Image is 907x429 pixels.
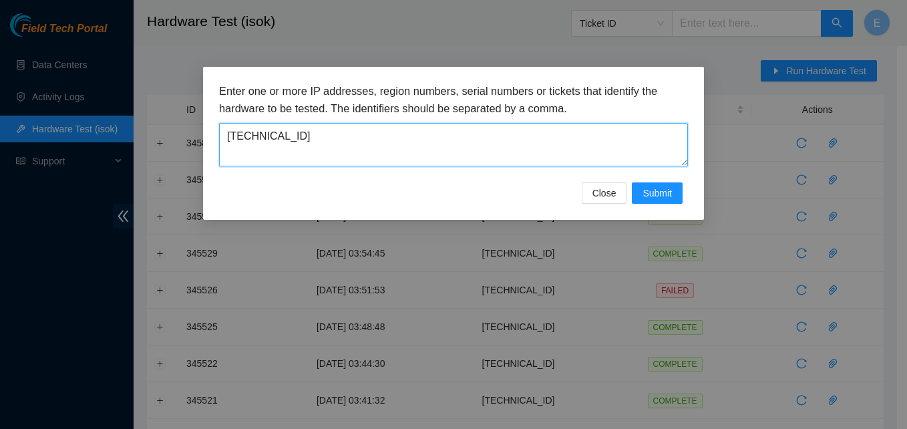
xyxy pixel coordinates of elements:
[219,83,688,117] h3: Enter one or more IP addresses, region numbers, serial numbers or tickets that identify the hardw...
[592,186,616,200] span: Close
[219,123,688,166] textarea: [TECHNICAL_ID]
[632,182,683,204] button: Submit
[643,186,672,200] span: Submit
[582,182,627,204] button: Close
